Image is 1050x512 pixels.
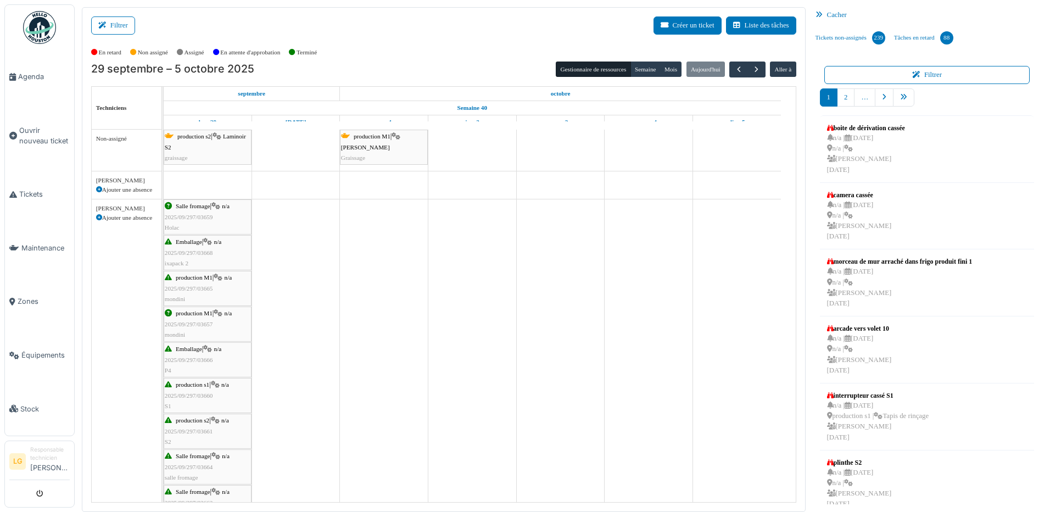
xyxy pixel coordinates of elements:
[5,382,74,436] a: Stock
[854,88,875,107] a: …
[165,474,198,481] span: salle fromage
[165,367,171,374] span: P4
[30,446,70,477] li: [PERSON_NAME]
[165,131,250,163] div: |
[19,189,70,199] span: Tickets
[165,133,246,150] span: Laminoir S2
[824,321,895,379] a: arcade vers volet 10 n/a |[DATE] n/a | [PERSON_NAME][DATE]
[462,115,482,129] a: 2 octobre 2025
[20,404,70,414] span: Stock
[354,133,390,140] span: production M1
[5,168,74,221] a: Tickets
[827,266,973,309] div: n/a | [DATE] n/a | [PERSON_NAME] [DATE]
[176,417,209,424] span: production s2
[196,115,219,129] a: 29 septembre 2025
[630,62,661,77] button: Semaine
[726,16,796,35] button: Liste des tâches
[837,88,854,107] a: 2
[30,446,70,463] div: Responsable technicien
[165,357,213,363] span: 2025/09/297/03666
[827,200,892,242] div: n/a | [DATE] n/a | [PERSON_NAME] [DATE]
[770,62,796,77] button: Aller à
[165,214,213,220] span: 2025/09/297/03659
[176,346,202,352] span: Emballage
[165,285,213,292] span: 2025/09/297/03665
[165,451,250,483] div: |
[21,350,70,360] span: Équipements
[747,62,766,77] button: Suivant
[827,324,892,333] div: arcade vers volet 10
[165,403,171,409] span: S1
[827,257,973,266] div: morceau de mur arraché dans frigo produit fini 1
[872,31,885,44] div: 239
[165,224,180,231] span: Holac
[827,391,929,400] div: interrupteur cassé S1
[165,392,213,399] span: 2025/09/297/03660
[222,203,230,209] span: n/a
[176,274,213,281] span: production M1
[827,400,929,443] div: n/a | [DATE] production s1 | Tapis de rinçage [PERSON_NAME] [DATE]
[214,238,222,245] span: n/a
[165,438,171,445] span: S2
[820,88,837,107] a: 1
[165,154,188,161] span: graissage
[827,190,892,200] div: camera cassée
[138,48,168,57] label: Non assigné
[811,7,1043,23] div: Cacher
[185,48,204,57] label: Assigné
[654,16,722,35] button: Créer un ticket
[96,213,157,222] div: Ajouter une absence
[96,185,157,194] div: Ajouter une absence
[91,16,135,35] button: Filtrer
[548,87,573,101] a: 1 octobre 2025
[940,31,953,44] div: 88
[5,221,74,275] a: Maintenance
[824,254,975,311] a: morceau de mur arraché dans frigo produit fini 1 n/a |[DATE] n/a | [PERSON_NAME][DATE]
[824,187,895,245] a: camera cassée n/a |[DATE] n/a | [PERSON_NAME][DATE]
[165,237,250,269] div: |
[225,310,232,316] span: n/a
[23,11,56,44] img: Badge_color-CXgf-gQk.svg
[165,344,250,376] div: |
[19,125,70,146] span: Ouvrir nouveau ticket
[638,115,660,129] a: 4 octobre 2025
[176,488,210,495] span: Salle fromage
[176,203,210,209] span: Salle fromage
[225,274,232,281] span: n/a
[283,115,309,129] a: 30 septembre 2025
[165,331,185,338] span: mondini
[686,62,725,77] button: Aujourd'hui
[824,388,931,446] a: interrupteur cassé S1 n/a |[DATE] production s1 |Tapis de rinçage [PERSON_NAME][DATE]
[811,23,890,53] a: Tickets non-assignés
[726,115,748,129] a: 5 octobre 2025
[373,115,394,129] a: 1 octobre 2025
[165,260,188,266] span: ixapack 2
[556,62,630,77] button: Gestionnaire de ressources
[176,381,209,388] span: production s1
[165,308,250,340] div: |
[96,204,157,213] div: [PERSON_NAME]
[550,115,571,129] a: 3 octobre 2025
[341,131,427,163] div: |
[827,133,905,175] div: n/a | [DATE] n/a | [PERSON_NAME] [DATE]
[165,249,213,256] span: 2025/09/297/03668
[222,488,230,495] span: n/a
[827,333,892,376] div: n/a | [DATE] n/a | [PERSON_NAME] [DATE]
[165,272,250,304] div: |
[827,458,892,468] div: plinthe S2
[18,296,70,307] span: Zones
[827,123,905,133] div: boite de dérivation cassée
[660,62,682,77] button: Mois
[824,66,1030,84] button: Filtrer
[96,134,157,143] div: Non-assigné
[18,71,70,82] span: Agenda
[176,310,213,316] span: production M1
[297,48,317,57] label: Terminé
[176,238,202,245] span: Emballage
[165,380,250,411] div: |
[96,104,127,111] span: Techniciens
[165,321,213,327] span: 2025/09/297/03657
[99,48,121,57] label: En retard
[824,120,908,178] a: boite de dérivation cassée n/a |[DATE] n/a | [PERSON_NAME][DATE]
